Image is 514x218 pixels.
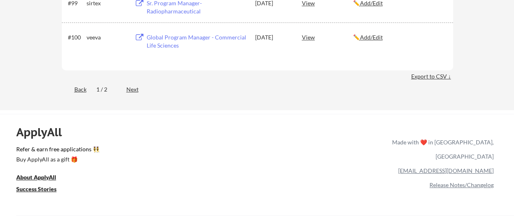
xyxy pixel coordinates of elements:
div: Back [62,85,87,94]
a: [EMAIL_ADDRESS][DOMAIN_NAME] [398,167,494,174]
a: About ApplyAll [16,173,67,183]
u: About ApplyAll [16,174,56,181]
div: View [302,30,353,44]
a: Success Stories [16,185,67,195]
div: Buy ApplyAll as a gift 🎁 [16,157,98,162]
div: Export to CSV ↓ [411,72,453,81]
div: ✏️ [353,33,446,41]
div: veeva [87,33,127,41]
div: ApplyAll [16,125,71,139]
div: #100 [68,33,84,41]
u: Success Stories [16,185,56,192]
div: [DATE] [255,33,291,41]
div: Made with ❤️ in [GEOGRAPHIC_DATA], [GEOGRAPHIC_DATA] [389,135,494,163]
u: Add/Edit [360,34,383,41]
a: Buy ApplyAll as a gift 🎁 [16,155,98,165]
div: Next [126,85,148,94]
div: 1 / 2 [96,85,117,94]
a: Release Notes/Changelog [429,181,494,188]
div: Global Program Manager - Commercial Life Sciences [147,33,247,49]
a: Refer & earn free applications 👯‍♀️ [16,146,222,155]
